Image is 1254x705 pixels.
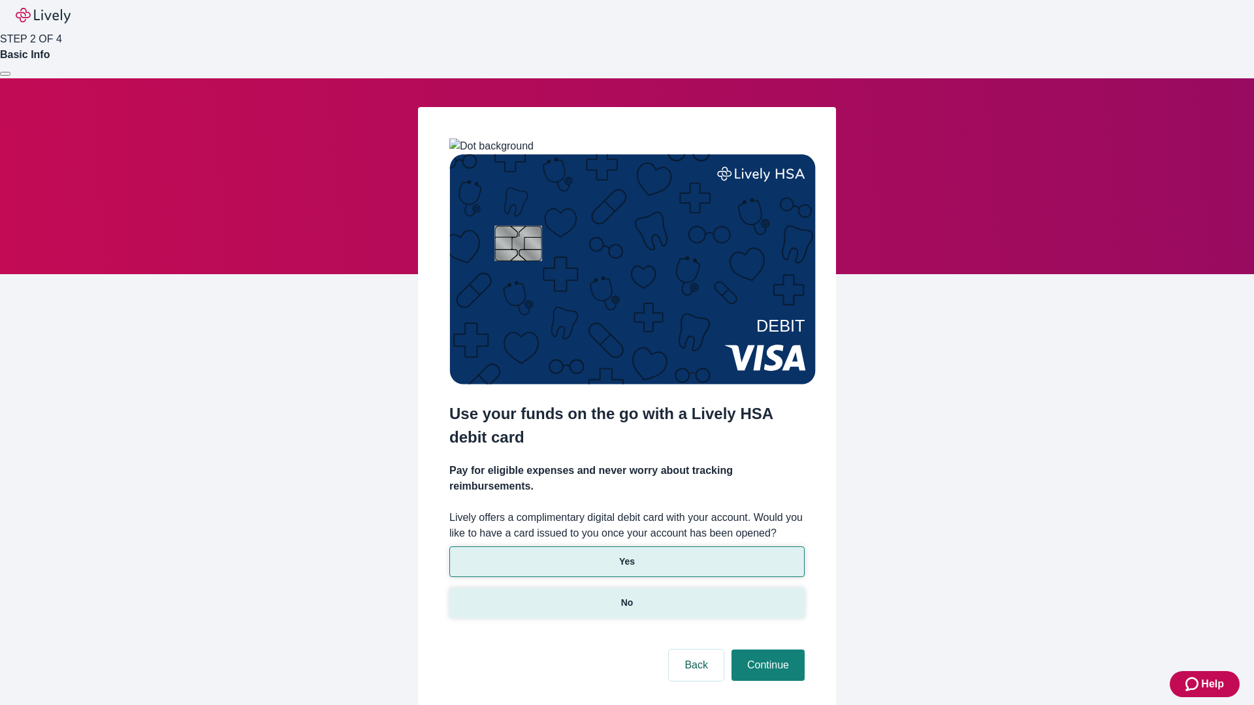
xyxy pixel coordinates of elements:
[449,138,534,154] img: Dot background
[621,596,634,610] p: No
[449,546,805,577] button: Yes
[731,650,805,681] button: Continue
[449,402,805,449] h2: Use your funds on the go with a Lively HSA debit card
[669,650,724,681] button: Back
[449,154,816,384] img: Debit card
[619,555,635,569] p: Yes
[1201,676,1224,692] span: Help
[449,463,805,494] h4: Pay for eligible expenses and never worry about tracking reimbursements.
[1170,671,1240,697] button: Zendesk support iconHelp
[449,587,805,618] button: No
[1185,676,1201,692] svg: Zendesk support icon
[16,8,71,23] img: Lively
[449,510,805,541] label: Lively offers a complimentary digital debit card with your account. Would you like to have a card...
